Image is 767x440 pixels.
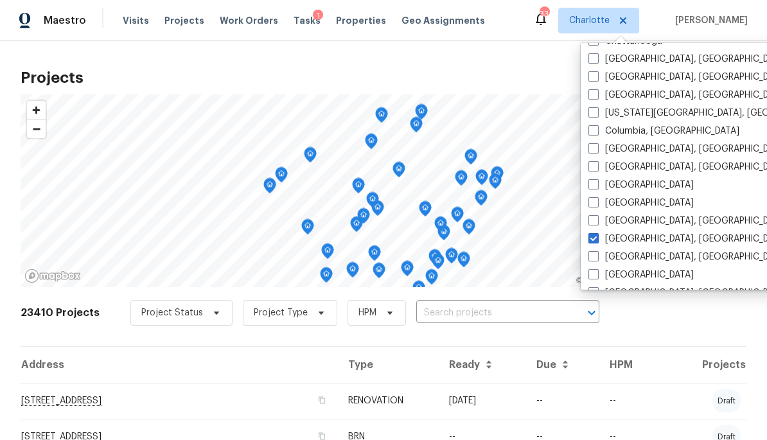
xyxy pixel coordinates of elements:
td: RENOVATION [338,383,439,419]
div: Map marker [263,178,276,198]
div: Map marker [415,104,428,124]
div: Map marker [352,178,365,198]
div: Map marker [419,201,432,221]
label: [GEOGRAPHIC_DATA] [588,179,694,191]
button: Copy Address [316,394,328,406]
div: Map marker [365,134,378,154]
input: Search projects [416,303,563,323]
div: Map marker [489,173,502,193]
div: Map marker [375,107,388,127]
div: Map marker [432,254,445,274]
div: Map marker [475,170,488,189]
th: Address [21,347,338,383]
label: [GEOGRAPHIC_DATA] [588,268,694,281]
div: Map marker [475,190,488,210]
div: Map marker [392,162,405,182]
th: Type [338,347,439,383]
div: Map marker [346,262,359,282]
th: Due [526,347,599,383]
h2: 23410 Projects [21,306,100,319]
td: -- [526,383,599,419]
div: Map marker [373,263,385,283]
th: Projects [657,347,746,383]
div: Map marker [304,147,317,167]
button: Zoom out [27,119,46,138]
div: Map marker [357,208,370,228]
div: Map marker [366,192,379,212]
th: Ready [439,347,526,383]
span: Project Status [141,306,203,319]
th: HPM [599,347,658,383]
div: Map marker [457,252,470,272]
div: Map marker [425,269,438,289]
span: HPM [358,306,376,319]
span: Maestro [44,14,86,27]
span: Tasks [294,16,321,25]
div: Map marker [451,207,464,227]
button: Zoom in [27,101,46,119]
a: Mapbox [576,276,612,285]
div: 1 [313,10,323,22]
div: Map marker [275,167,288,187]
div: draft [712,389,741,412]
span: Work Orders [220,14,278,27]
div: Map marker [455,170,468,190]
td: -- [599,383,658,419]
div: 33 [540,8,549,21]
button: Open [583,304,601,322]
span: [PERSON_NAME] [670,14,748,27]
div: Map marker [464,149,477,169]
a: Mapbox homepage [24,268,81,283]
span: Visits [123,14,149,27]
span: Projects [164,14,204,27]
div: Map marker [428,249,441,269]
span: Geo Assignments [401,14,485,27]
div: Map marker [320,267,333,287]
td: [DATE] [439,383,526,419]
span: Charlotte [569,14,610,27]
div: Map marker [401,261,414,281]
h2: Projects [21,71,746,84]
label: Columbia, [GEOGRAPHIC_DATA] [588,125,739,137]
div: Map marker [463,219,475,239]
div: Map marker [412,281,425,301]
div: Map marker [350,216,363,236]
span: Project Type [254,306,308,319]
div: Map marker [301,219,314,239]
label: [GEOGRAPHIC_DATA] [588,197,694,209]
span: Zoom out [27,120,46,138]
div: Map marker [445,248,458,268]
div: Map marker [410,117,423,137]
div: Map marker [321,243,334,263]
div: Map marker [491,166,504,186]
span: Properties [336,14,386,27]
div: Map marker [434,216,447,236]
div: Map marker [368,245,381,265]
canvas: Map [21,94,746,287]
